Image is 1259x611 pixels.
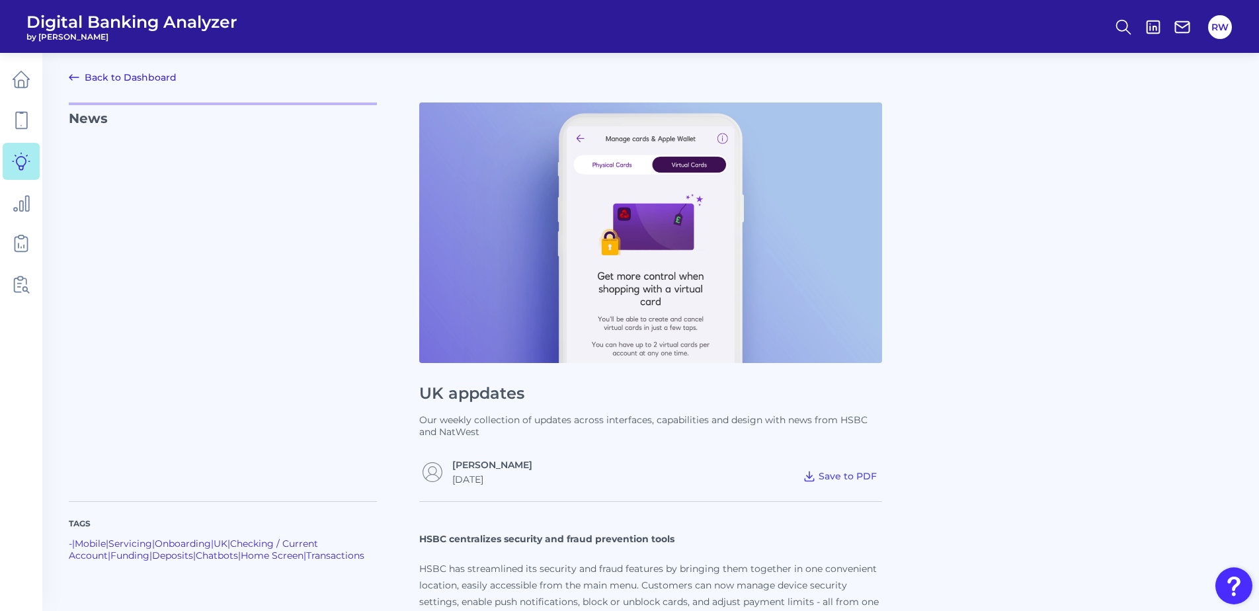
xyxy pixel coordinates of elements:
p: Tags [69,518,377,530]
strong: HSBC centralizes security and fraud prevention tools [419,533,674,545]
span: | [238,550,241,561]
span: | [149,550,152,561]
a: Checking / Current Account [69,538,318,561]
span: Save to PDF [819,470,877,482]
a: Back to Dashboard [69,69,177,85]
h1: UK appdates [419,384,882,403]
a: Chatbots [196,550,238,561]
a: Onboarding [155,538,211,550]
button: Open Resource Center [1215,567,1252,604]
span: | [72,538,75,550]
button: Save to PDF [797,467,882,485]
span: | [106,538,108,550]
div: [DATE] [452,473,532,485]
p: News [69,102,377,485]
a: Home Screen [241,550,304,561]
a: [PERSON_NAME] [452,459,532,471]
a: Funding [110,550,149,561]
a: Transactions [306,550,364,561]
p: Our weekly collection of updates across interfaces, capabilities and design with news from HSBC a... [419,414,882,438]
img: Appdates - Phone (9).png [419,102,882,363]
span: | [152,538,155,550]
a: UK [214,538,227,550]
a: Servicing [108,538,152,550]
span: - [69,538,72,550]
span: | [193,550,196,561]
button: RW [1208,15,1232,39]
span: by [PERSON_NAME] [26,32,237,42]
span: | [211,538,214,550]
span: | [108,550,110,561]
a: Mobile [75,538,106,550]
a: Deposits [152,550,193,561]
span: | [304,550,306,561]
span: Digital Banking Analyzer [26,12,237,32]
span: | [227,538,230,550]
